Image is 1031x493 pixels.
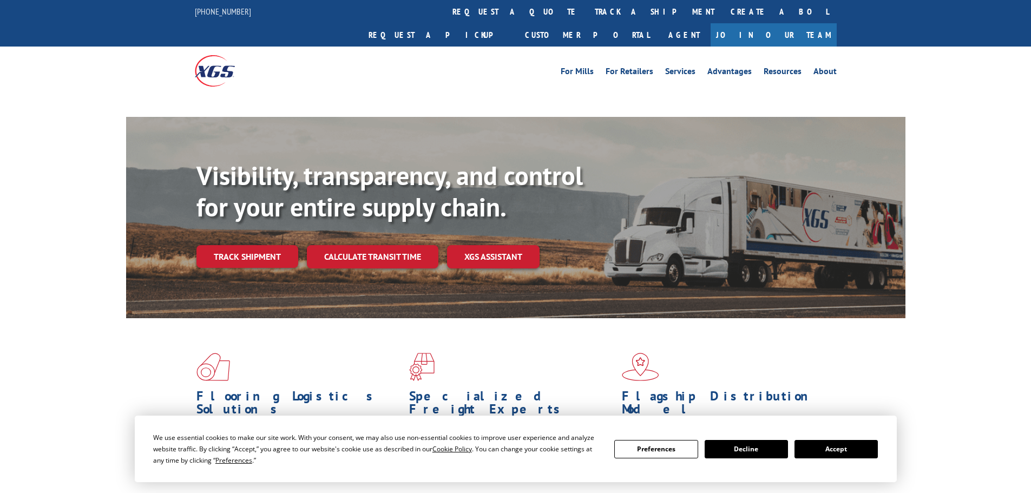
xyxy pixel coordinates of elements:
[409,390,614,421] h1: Specialized Freight Experts
[196,353,230,381] img: xgs-icon-total-supply-chain-intelligence-red
[794,440,878,458] button: Accept
[195,6,251,17] a: [PHONE_NUMBER]
[409,353,435,381] img: xgs-icon-focused-on-flooring-red
[622,353,659,381] img: xgs-icon-flagship-distribution-model-red
[196,159,583,224] b: Visibility, transparency, and control for your entire supply chain.
[614,440,698,458] button: Preferences
[658,23,711,47] a: Agent
[707,67,752,79] a: Advantages
[360,23,517,47] a: Request a pickup
[711,23,837,47] a: Join Our Team
[622,390,826,421] h1: Flagship Distribution Model
[196,390,401,421] h1: Flooring Logistics Solutions
[215,456,252,465] span: Preferences
[705,440,788,458] button: Decline
[665,67,695,79] a: Services
[813,67,837,79] a: About
[447,245,540,268] a: XGS ASSISTANT
[307,245,438,268] a: Calculate transit time
[764,67,802,79] a: Resources
[606,67,653,79] a: For Retailers
[153,432,601,466] div: We use essential cookies to make our site work. With your consent, we may also use non-essential ...
[432,444,472,453] span: Cookie Policy
[517,23,658,47] a: Customer Portal
[196,245,298,268] a: Track shipment
[561,67,594,79] a: For Mills
[135,416,897,482] div: Cookie Consent Prompt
